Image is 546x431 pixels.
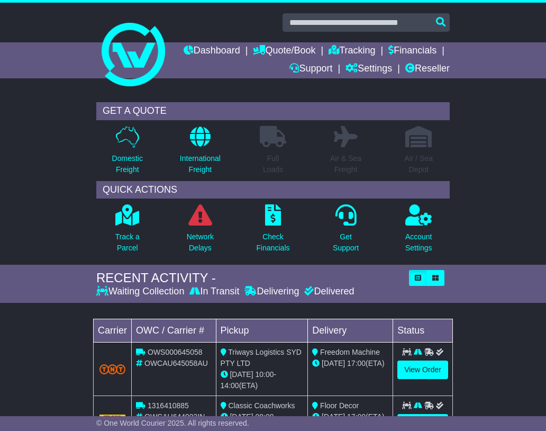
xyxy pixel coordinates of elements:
span: [DATE] [230,412,253,421]
td: Carrier [94,319,132,342]
a: Support [289,60,332,78]
div: (ETA) [312,411,388,423]
span: 1316410885 [148,401,189,410]
span: 08:00 [255,412,274,421]
span: 17:00 [347,359,366,367]
span: Freedom Machine [320,348,380,356]
span: 10:00 [255,370,274,379]
span: OWCAU644902IN [144,412,205,421]
p: Full Loads [260,153,286,175]
img: DHL.png [99,415,126,420]
p: Get Support [333,231,359,254]
div: (ETA) [312,358,388,369]
span: © One World Courier 2025. All rights reserved. [96,419,249,427]
td: Delivery [308,319,393,342]
div: In Transit [187,286,242,298]
a: Track aParcel [115,204,140,259]
td: Pickup [216,319,308,342]
span: OWCAU645058AU [144,359,208,367]
div: Waiting Collection [96,286,187,298]
span: 17:00 [347,412,366,421]
a: Dashboard [184,42,240,60]
a: View Order [397,361,448,379]
p: Air & Sea Freight [330,153,361,175]
span: Floor Decor [320,401,359,410]
div: RECENT ACTIVITY - [96,271,404,286]
span: Classic Coachworks [228,401,295,410]
span: [DATE] [230,370,253,379]
a: InternationalFreight [179,125,221,181]
div: QUICK ACTIONS [96,181,450,199]
a: Settings [345,60,392,78]
p: Network Delays [187,231,214,254]
span: Triways Logistics SYD PTY LTD [221,348,302,367]
p: Air / Sea Depot [404,153,433,175]
span: OWS000645058 [148,348,203,356]
span: [DATE] [322,412,345,421]
p: Account Settings [405,231,432,254]
td: Status [393,319,453,342]
a: GetSupport [332,204,359,259]
p: Check Financials [256,231,289,254]
p: International Freight [180,153,221,175]
p: Domestic Freight [112,153,143,175]
a: CheckFinancials [256,204,290,259]
a: NetworkDelays [186,204,214,259]
span: 14:00 [221,381,239,390]
a: Reseller [405,60,450,78]
img: TNT_Domestic.png [99,364,126,374]
div: GET A QUOTE [96,102,450,120]
div: Delivered [302,286,354,298]
a: Financials [388,42,436,60]
a: Quote/Book [253,42,315,60]
a: Tracking [329,42,375,60]
td: OWC / Carrier # [132,319,216,342]
a: DomesticFreight [112,125,143,181]
a: AccountSettings [405,204,433,259]
div: - (ETA) [221,369,304,391]
span: [DATE] [322,359,345,367]
div: Delivering [242,286,302,298]
p: Track a Parcel [115,231,140,254]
